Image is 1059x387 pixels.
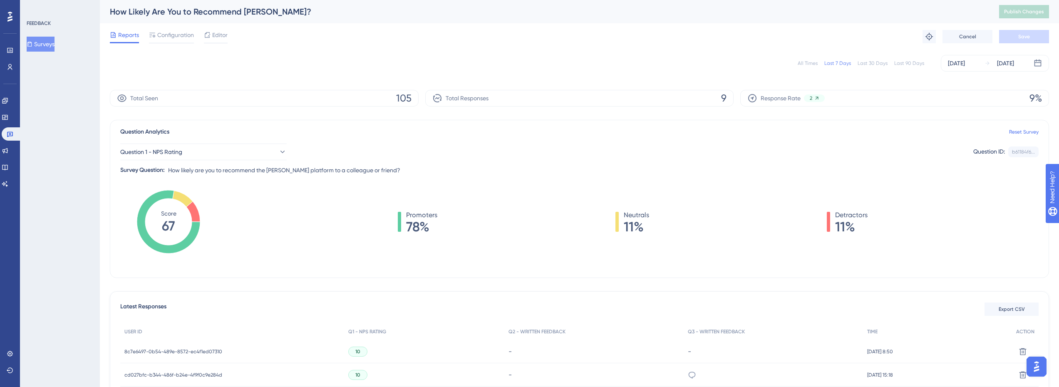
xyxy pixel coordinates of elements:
[27,20,51,27] div: FEEDBACK
[1018,33,1030,40] span: Save
[688,328,745,335] span: Q3 - WRITTEN FEEDBACK
[798,60,818,67] div: All Times
[824,60,851,67] div: Last 7 Days
[355,348,360,355] span: 10
[1029,92,1042,105] span: 9%
[997,58,1014,68] div: [DATE]
[120,147,182,157] span: Question 1 - NPS Rating
[162,218,175,234] tspan: 67
[124,348,222,355] span: 8c7e6497-0b54-489e-8572-ec4f1ed07310
[120,127,169,137] span: Question Analytics
[999,306,1025,313] span: Export CSV
[446,93,489,103] span: Total Responses
[999,30,1049,43] button: Save
[624,220,649,233] span: 11%
[1016,328,1034,335] span: ACTION
[20,2,52,12] span: Need Help?
[130,93,158,103] span: Total Seen
[835,210,868,220] span: Detractors
[508,371,680,379] div: -
[120,165,165,175] div: Survey Question:
[973,146,1005,157] div: Question ID:
[110,6,978,17] div: How Likely Are You to Recommend [PERSON_NAME]?
[858,60,888,67] div: Last 30 Days
[761,93,801,103] span: Response Rate
[942,30,992,43] button: Cancel
[867,348,893,355] span: [DATE] 8:50
[688,347,859,355] div: -
[396,92,412,105] span: 105
[508,347,680,355] div: -
[508,328,565,335] span: Q2 - WRITTEN FEEDBACK
[120,144,287,160] button: Question 1 - NPS Rating
[835,220,868,233] span: 11%
[27,37,55,52] button: Surveys
[355,372,360,378] span: 10
[120,302,166,317] span: Latest Responses
[1009,129,1039,135] a: Reset Survey
[124,328,142,335] span: USER ID
[959,33,976,40] span: Cancel
[948,58,965,68] div: [DATE]
[1004,8,1044,15] span: Publish Changes
[894,60,924,67] div: Last 90 Days
[168,165,400,175] span: How likely are you to recommend the [PERSON_NAME] platform to a colleague or friend?
[348,328,386,335] span: Q1 - NPS RATING
[406,210,437,220] span: Promoters
[1024,354,1049,379] iframe: UserGuiding AI Assistant Launcher
[157,30,194,40] span: Configuration
[212,30,228,40] span: Editor
[810,95,812,102] span: 2
[124,372,222,378] span: cd027bfc-b344-486f-b24e-4f9f0c9e284d
[624,210,649,220] span: Neutrals
[406,220,437,233] span: 78%
[118,30,139,40] span: Reports
[867,328,878,335] span: TIME
[161,210,176,217] tspan: Score
[867,372,893,378] span: [DATE] 15:18
[721,92,727,105] span: 9
[985,303,1039,316] button: Export CSV
[1012,149,1035,155] div: b61184f6...
[999,5,1049,18] button: Publish Changes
